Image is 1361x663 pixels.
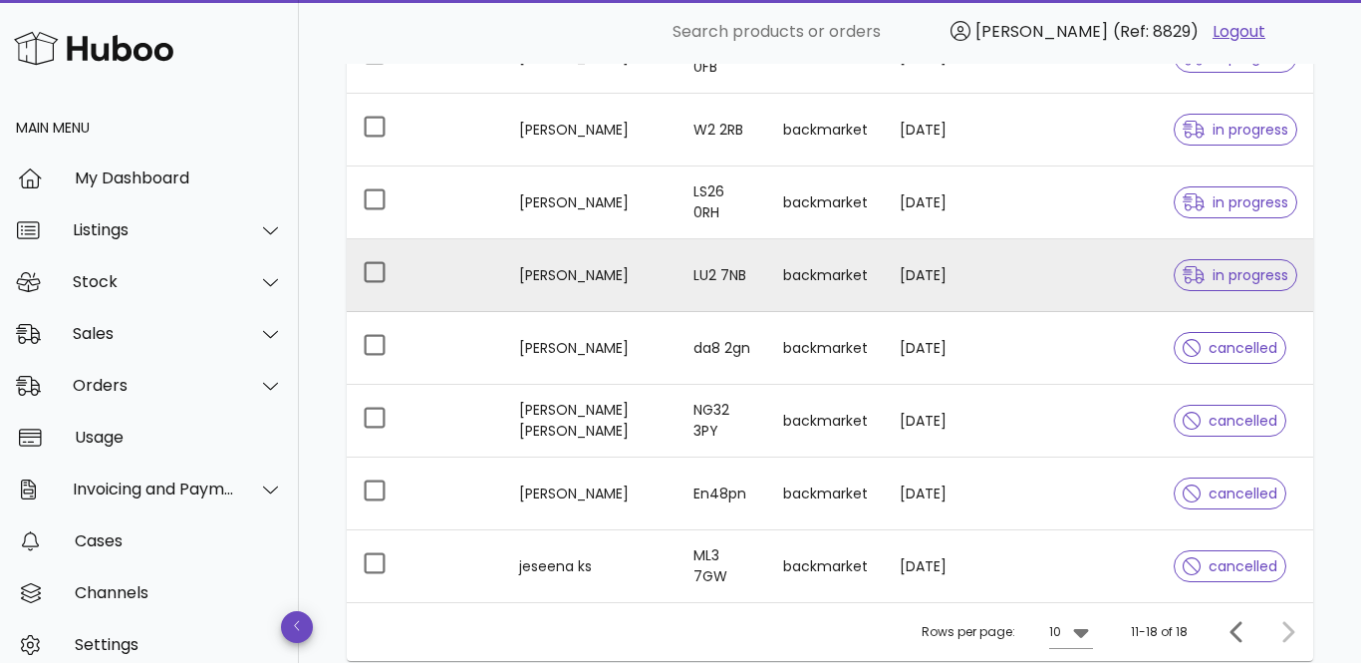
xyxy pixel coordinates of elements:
[767,312,884,385] td: backmarket
[503,312,678,385] td: [PERSON_NAME]
[1183,414,1277,428] span: cancelled
[503,166,678,239] td: [PERSON_NAME]
[1183,487,1277,500] span: cancelled
[503,94,678,166] td: [PERSON_NAME]
[884,166,976,239] td: [DATE]
[1049,623,1061,641] div: 10
[73,272,235,291] div: Stock
[1113,20,1199,43] span: (Ref: 8829)
[1183,123,1288,137] span: in progress
[884,312,976,385] td: [DATE]
[1220,614,1255,650] button: Previous page
[1131,623,1188,641] div: 11-18 of 18
[678,312,767,385] td: da8 2gn
[1183,50,1288,64] span: in progress
[884,239,976,312] td: [DATE]
[767,385,884,458] td: backmarket
[678,166,767,239] td: LS26 0RH
[884,458,976,530] td: [DATE]
[73,376,235,395] div: Orders
[975,20,1108,43] span: [PERSON_NAME]
[884,94,976,166] td: [DATE]
[767,458,884,530] td: backmarket
[884,530,976,602] td: [DATE]
[678,458,767,530] td: En48pn
[678,94,767,166] td: W2 2RB
[75,428,283,447] div: Usage
[75,531,283,550] div: Cases
[678,530,767,602] td: ML3 7GW
[73,220,235,239] div: Listings
[678,385,767,458] td: NG32 3PY
[503,385,678,458] td: [PERSON_NAME] [PERSON_NAME]
[767,166,884,239] td: backmarket
[767,239,884,312] td: backmarket
[1183,268,1288,282] span: in progress
[73,324,235,343] div: Sales
[767,94,884,166] td: backmarket
[1213,20,1265,44] a: Logout
[1049,616,1093,648] div: 10Rows per page:
[75,635,283,654] div: Settings
[678,239,767,312] td: LU2 7NB
[884,385,976,458] td: [DATE]
[503,530,678,602] td: jeseena ks
[503,458,678,530] td: [PERSON_NAME]
[75,168,283,187] div: My Dashboard
[922,603,1093,661] div: Rows per page:
[1183,559,1277,573] span: cancelled
[75,583,283,602] div: Channels
[73,480,235,498] div: Invoicing and Payments
[1183,195,1288,209] span: in progress
[1183,341,1277,355] span: cancelled
[767,530,884,602] td: backmarket
[14,27,173,70] img: Huboo Logo
[503,239,678,312] td: [PERSON_NAME]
